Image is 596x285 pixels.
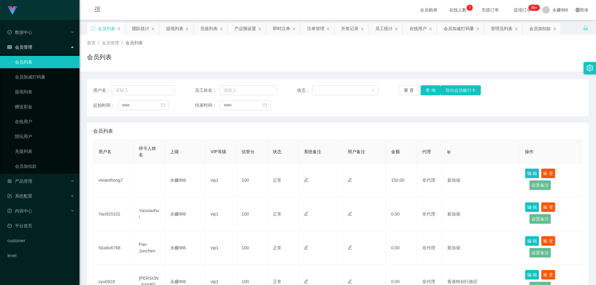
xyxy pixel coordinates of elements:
a: 充值列表 [15,145,74,158]
i: 图标: close [476,27,480,31]
button: 账 变 [541,202,555,212]
button: 账 变 [541,168,555,178]
div: 开奖记录 [341,23,359,34]
button: 设置备注 [529,180,551,190]
a: level [7,249,74,262]
i: 图标: global [576,8,580,12]
sup: 213 [528,5,540,11]
button: 设置备注 [529,248,551,258]
i: 图标: close [219,27,223,31]
span: 员工姓名： [195,87,220,94]
i: 图标: appstore-o [7,179,12,183]
span: 用户备注 [348,149,365,154]
span: 金额 [391,149,400,154]
div: 会员加扣款 [529,23,551,34]
button: 账 变 [541,236,555,246]
div: 团队统计 [132,23,149,34]
button: 账 变 [541,270,555,280]
h1: 会员列表 [87,52,112,62]
div: 会员列表 [98,23,115,34]
td: 100 [237,231,268,265]
span: 用户名： [93,87,112,94]
a: 图标: dashboard平台首页 [7,220,74,232]
td: 永赚986 [165,163,205,197]
i: 图标: form [7,194,12,198]
td: vip1 [205,231,237,265]
span: 内容中心 [7,208,32,213]
span: 非代理 [422,279,435,284]
a: 陪玩用户 [15,130,74,143]
span: 产品管理 [7,179,32,184]
span: 首页 [87,40,96,45]
td: Studio6768 [93,231,134,265]
span: 用户名 [98,149,111,154]
i: 图标: menu-fold [87,0,108,20]
i: 图标: close [429,27,432,31]
i: 图标: close [326,27,330,31]
i: 图标: close [514,27,518,31]
button: 导出会员银行卡 [440,85,481,95]
a: customer [7,234,74,247]
i: 图标: close [185,27,189,31]
div: 会员加减打码量 [444,23,474,34]
div: 注单管理 [307,23,324,34]
div: 即时注单 [273,23,290,34]
span: VIP等级 [210,149,226,154]
button: 编 辑 [525,202,539,212]
div: 提现列表 [166,23,183,34]
span: 会员管理 [7,45,32,50]
i: 图标: close [258,27,262,31]
i: 图标: close [360,27,364,31]
td: 100 [237,197,268,231]
div: 在线用户 [409,23,427,34]
i: 图标: check-circle-o [7,30,12,34]
div: 员工统计 [375,23,393,34]
td: vivianthong7 [93,163,134,197]
i: 图标: edit [348,279,352,283]
i: 图标: close [395,27,398,31]
button: 重 置 [399,85,419,95]
span: 非代理 [422,212,435,216]
span: 正常 [273,178,282,183]
i: 图标: close [117,27,121,31]
a: 在线用户 [15,115,74,128]
span: 正常 [273,245,282,250]
i: 图标: edit [348,212,352,216]
i: 图标: sync [91,26,95,31]
input: 请输入 [112,85,175,95]
div: 管理员列表 [491,23,512,34]
span: 正常 [273,279,282,284]
span: 提现订单 [511,8,534,12]
span: 充值订单 [478,8,502,12]
span: 非代理 [422,178,435,183]
div: 产品预设置 [234,23,256,34]
i: 图标: edit [348,178,352,182]
button: 编 辑 [525,270,539,280]
i: 图标: calendar [161,103,165,107]
span: ip [447,149,451,154]
a: 会员加扣款 [15,160,74,172]
button: 查 询 [421,85,440,95]
i: 图标: close [553,27,557,31]
i: 图标: edit [304,245,308,250]
sup: 7 [467,5,473,11]
span: 系统配置 [7,194,32,198]
i: 图标: edit [304,212,308,216]
i: 图标: close [292,27,296,31]
span: 状态： [297,87,312,94]
i: 图标: calendar [263,103,267,107]
span: 起始时间： [93,102,118,109]
i: 图标: edit [304,279,308,283]
span: 上级 [170,149,179,154]
a: 会员加减打码量 [15,71,74,83]
td: 永赚986 [165,197,205,231]
span: 非代理 [422,245,435,250]
i: 图标: edit [348,245,352,250]
i: 图标: setting [586,65,593,71]
i: 图标: table [7,45,12,49]
td: 新加坡 [442,163,520,197]
a: 赠送彩金 [15,100,74,113]
a: 提现列表 [15,86,74,98]
span: 持卡人姓名 [139,146,156,157]
img: logo.9652507e.png [7,6,17,15]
